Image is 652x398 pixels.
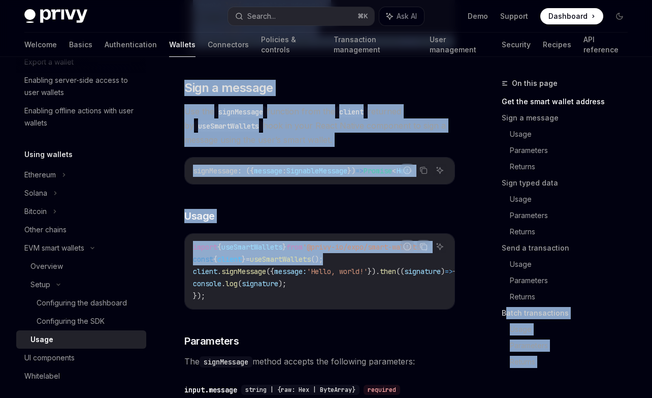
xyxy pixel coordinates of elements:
div: Ethereum [24,169,56,181]
span: Parameters [184,334,239,348]
span: ({ [266,267,274,276]
a: User management [430,33,489,57]
a: Usage [510,126,636,142]
span: import [193,242,217,252]
a: Connectors [208,33,249,57]
a: Configuring the dashboard [16,294,146,312]
span: then [380,267,396,276]
span: : [282,166,286,175]
a: Sign a message [502,110,636,126]
a: Enabling server-side access to user wallets [16,71,146,102]
span: . [221,279,225,288]
div: Setup [30,279,50,291]
span: { [213,255,217,264]
span: Promise [364,166,392,175]
a: Usage [16,330,146,349]
button: Copy the contents from the code block [417,240,430,253]
img: dark logo [24,9,87,23]
span: ( [238,279,242,288]
h5: Using wallets [24,148,73,161]
span: => [355,166,364,175]
a: Sign typed data [502,175,636,191]
div: UI components [24,352,75,364]
div: Whitelabel [24,370,60,382]
a: Whitelabel [16,367,146,385]
span: message: [274,267,307,276]
button: Ask AI [379,7,424,25]
span: message [254,166,282,175]
a: UI components [16,349,146,367]
div: Other chains [24,224,67,236]
span: } [282,242,286,252]
a: Get the smart wallet address [502,94,636,110]
div: EVM smart wallets [24,242,84,254]
span: Hex [396,166,408,175]
span: Use the function from the returned by hook in your React Native component to sign a message using... [184,104,455,147]
a: Parameters [510,272,636,289]
span: Usage [184,209,215,223]
a: Parameters [510,207,636,224]
a: Transaction management [334,33,417,57]
div: Configuring the dashboard [37,297,127,309]
span: Dashboard [548,11,588,21]
button: Report incorrect code [401,164,414,177]
a: Configuring the SDK [16,312,146,330]
a: Basics [69,33,92,57]
div: Solana [24,187,47,199]
button: Ask AI [433,164,446,177]
div: Configuring the SDK [37,315,105,327]
span: ); [278,279,286,288]
a: Demo [468,11,488,21]
a: Wallets [169,33,195,57]
a: Send a transaction [502,240,636,256]
a: Usage [510,191,636,207]
a: Recipes [543,33,571,57]
span: client [217,255,242,264]
span: client [193,267,217,276]
a: Overview [16,257,146,275]
code: useSmartWallets [194,120,263,132]
a: Returns [510,354,636,370]
span: On this page [512,77,558,89]
a: Other chains [16,221,146,239]
span: The method accepts the following parameters: [184,354,455,369]
a: Dashboard [540,8,603,24]
span: SignableMessage [286,166,347,175]
a: Support [500,11,528,21]
span: Sign a message [184,80,273,96]
span: signature [242,279,278,288]
a: Usage [510,321,636,338]
a: Policies & controls [261,33,321,57]
span: from [286,242,303,252]
a: Parameters [510,142,636,159]
span: } [242,255,246,264]
a: Returns [510,289,636,305]
div: required [364,385,400,395]
code: signMessage [214,106,267,117]
span: signMessage [193,166,238,175]
span: (( [396,267,404,276]
span: string | {raw: Hex | ByteArray} [245,386,355,394]
span: => [445,267,453,276]
span: console [193,279,221,288]
span: useSmartWallets [250,255,311,264]
div: Search... [247,10,276,22]
span: ⌘ K [357,12,368,20]
span: (); [311,255,323,264]
button: Toggle dark mode [611,8,628,24]
span: signMessage [221,267,266,276]
span: . [217,267,221,276]
a: Enabling offline actions with user wallets [16,102,146,132]
a: Authentication [105,33,157,57]
span: { [453,267,457,276]
button: Report incorrect code [401,240,414,253]
a: Returns [510,224,636,240]
span: }); [193,291,205,300]
div: Usage [30,333,53,346]
span: Ask AI [397,11,417,21]
div: Enabling server-side access to user wallets [24,74,140,99]
span: }). [368,267,380,276]
code: client [335,106,368,117]
button: Copy the contents from the code block [417,164,430,177]
span: '@privy-io/expo/smart-wallets' [303,242,425,252]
